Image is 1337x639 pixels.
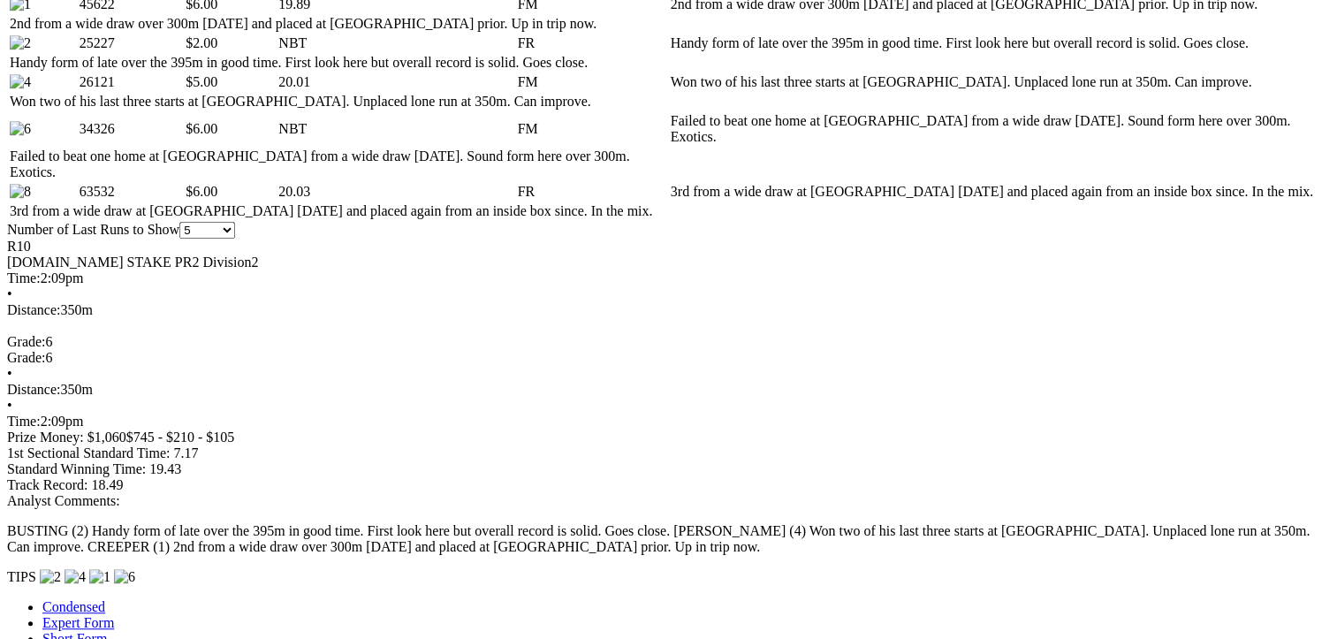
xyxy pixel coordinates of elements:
td: 26121 [79,73,183,91]
span: 18.49 [91,477,123,492]
td: 34326 [79,112,183,146]
span: Standard Winning Time: [7,461,146,476]
td: NBT [277,34,514,52]
a: Condensed [42,599,105,614]
span: 7.17 [173,445,198,460]
div: Number of Last Runs to Show [7,222,1330,239]
p: BUSTING (2) Handy form of late over the 395m in good time. First look here but overall record is ... [7,523,1330,555]
span: Time: [7,414,41,429]
td: FR [517,34,668,52]
div: Prize Money: $1,060 [7,430,1330,445]
img: 6 [10,121,31,137]
span: • [7,398,12,413]
img: 8 [10,184,31,200]
span: Distance: [7,302,60,317]
span: Track Record: [7,477,87,492]
div: 350m [7,302,1330,318]
span: • [7,286,12,301]
img: 6 [114,569,135,585]
img: 4 [65,569,86,585]
img: 2 [10,35,31,51]
td: 3rd from a wide draw at [GEOGRAPHIC_DATA] [DATE] and placed again from an inside box since. In th... [9,202,668,220]
td: Won two of his last three starts at [GEOGRAPHIC_DATA]. Unplaced lone run at 350m. Can improve. [670,73,1328,91]
td: 2nd from a wide draw over 300m [DATE] and placed at [GEOGRAPHIC_DATA] prior. Up in trip now. [9,15,668,33]
td: Handy form of late over the 395m in good time. First look here but overall record is solid. Goes ... [9,54,668,72]
img: 2 [40,569,61,585]
td: NBT [277,112,514,146]
div: 6 [7,334,1330,350]
div: 2:09pm [7,414,1330,430]
span: 19.43 [149,461,181,476]
td: 20.01 [277,73,514,91]
td: 25227 [79,34,183,52]
span: $6.00 [186,184,217,199]
td: Won two of his last three starts at [GEOGRAPHIC_DATA]. Unplaced lone run at 350m. Can improve. [9,93,668,110]
span: $6.00 [186,121,217,136]
td: 63532 [79,183,183,201]
td: 20.03 [277,183,514,201]
span: R10 [7,239,31,254]
div: 350m [7,382,1330,398]
td: Failed to beat one home at [GEOGRAPHIC_DATA] from a wide draw [DATE]. Sound form here over 300m. ... [9,148,668,181]
span: TIPS [7,569,36,584]
div: 6 [7,350,1330,366]
span: Time: [7,270,41,285]
div: [DOMAIN_NAME] STAKE PR2 Division2 [7,255,1330,270]
span: • [7,366,12,381]
td: FR [517,183,668,201]
span: Analyst Comments: [7,493,120,508]
td: 3rd from a wide draw at [GEOGRAPHIC_DATA] [DATE] and placed again from an inside box since. In th... [670,183,1328,201]
a: Expert Form [42,615,114,630]
span: $5.00 [186,74,217,89]
span: Grade: [7,350,46,365]
span: 1st Sectional Standard Time: [7,445,170,460]
div: 2:09pm [7,270,1330,286]
td: Failed to beat one home at [GEOGRAPHIC_DATA] from a wide draw [DATE]. Sound form here over 300m. ... [670,112,1328,146]
span: Distance: [7,382,60,397]
td: FM [517,112,668,146]
img: 4 [10,74,31,90]
img: 1 [89,569,110,585]
td: Handy form of late over the 395m in good time. First look here but overall record is solid. Goes ... [670,34,1328,52]
span: $745 - $210 - $105 [126,430,235,445]
td: FM [517,73,668,91]
span: $2.00 [186,35,217,50]
span: Grade: [7,334,46,349]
